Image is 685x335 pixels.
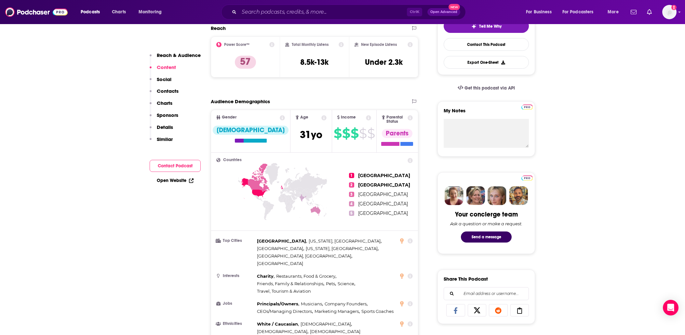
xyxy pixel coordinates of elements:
img: tell me why sparkle [471,24,477,29]
button: Open AdvancedNew [427,8,460,16]
span: 31 yo [300,128,322,141]
span: 5 [349,211,354,216]
span: Ctrl K [407,8,422,16]
img: Jules Profile [488,186,506,205]
span: Age [300,115,308,119]
h2: New Episode Listens [361,42,397,47]
span: Countries [223,158,242,162]
button: Sponsors [150,112,178,124]
span: Travel, Tourism & Aviation [257,288,311,294]
span: [GEOGRAPHIC_DATA] [257,246,303,251]
img: Jon Profile [509,186,528,205]
button: open menu [521,7,560,17]
span: 4 [349,201,354,206]
span: $ [351,128,358,139]
span: Company Founders [325,301,367,306]
span: , [301,300,323,308]
div: Search followers [444,287,529,300]
span: Restaurants, Food & Grocery [276,273,335,279]
p: Content [157,64,176,70]
div: Open Intercom Messenger [663,300,678,315]
div: Ask a question or make a request. [450,221,522,226]
span: CEOs/Managing Directors [257,309,312,314]
div: Search podcasts, credits, & more... [227,5,472,20]
p: Social [157,76,171,82]
span: 2 [349,182,354,188]
span: [DEMOGRAPHIC_DATA] [310,329,360,334]
h3: Share This Podcast [444,276,488,282]
span: Logged in as Ashley_Beenen [662,5,677,19]
span: $ [367,128,375,139]
input: Search podcasts, credits, & more... [239,7,407,17]
button: Export One-Sheet [444,56,529,69]
span: Charts [112,7,126,17]
span: Principals/Owners [257,301,298,306]
img: Barbara Profile [466,186,485,205]
span: Podcasts [81,7,100,17]
span: , [257,308,313,315]
span: Friends, Family & Relationships [257,281,323,286]
button: tell me why sparkleTell Me Why [444,19,529,33]
span: [GEOGRAPHIC_DATA] [358,182,410,188]
button: open menu [76,7,108,17]
a: Share on Reddit [489,304,508,316]
p: 57 [235,56,256,69]
img: Podchaser - Follow, Share and Rate Podcasts [5,6,68,18]
span: , [325,300,368,308]
span: Sports Coaches [361,309,394,314]
span: Income [341,115,356,119]
a: Charts [108,7,130,17]
img: Podchaser Pro [521,175,533,181]
button: Reach & Audience [150,52,201,64]
button: Charts [150,100,172,112]
img: Sydney Profile [445,186,463,205]
span: , [306,245,379,252]
svg: Add a profile image [671,5,677,10]
span: , [257,300,299,308]
span: Get this podcast via API [464,85,515,91]
h3: Jobs [216,301,254,306]
span: , [257,280,324,287]
span: Marketing Managers [315,309,359,314]
span: Pets [326,281,335,286]
p: Details [157,124,173,130]
button: open menu [603,7,627,17]
img: User Profile [662,5,677,19]
span: $ [359,128,367,139]
button: Details [150,124,173,136]
p: Similar [157,136,173,142]
a: Get this podcast via API [452,80,520,96]
h2: Power Score™ [224,42,249,47]
a: Show notifications dropdown [644,7,654,18]
a: Pro website [521,104,533,110]
button: Contacts [150,88,179,100]
a: Show notifications dropdown [628,7,639,18]
button: Show profile menu [662,5,677,19]
a: Share on X/Twitter [468,304,487,316]
span: $ [342,128,350,139]
a: Pro website [521,174,533,181]
span: More [608,7,619,17]
span: [GEOGRAPHIC_DATA] [257,238,306,244]
span: , [257,320,299,328]
button: Contact Podcast [150,160,201,172]
p: Reach & Audience [157,52,201,58]
button: Content [150,64,176,76]
span: Open Advanced [430,10,457,14]
span: [GEOGRAPHIC_DATA] [358,210,408,216]
a: Contact This Podcast [444,38,529,51]
span: , [338,280,355,287]
span: , [276,272,336,280]
div: Your concierge team [455,210,518,218]
a: Share on Facebook [446,304,465,316]
h3: Ethnicities [216,322,254,326]
span: For Business [526,7,552,17]
span: [DEMOGRAPHIC_DATA] [257,329,307,334]
span: , [257,245,304,252]
a: Open Website [157,178,194,183]
span: For Podcasters [562,7,594,17]
span: Science [338,281,354,286]
span: [GEOGRAPHIC_DATA] [358,191,408,197]
span: 1 [349,173,354,178]
button: Send a message [461,231,512,243]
